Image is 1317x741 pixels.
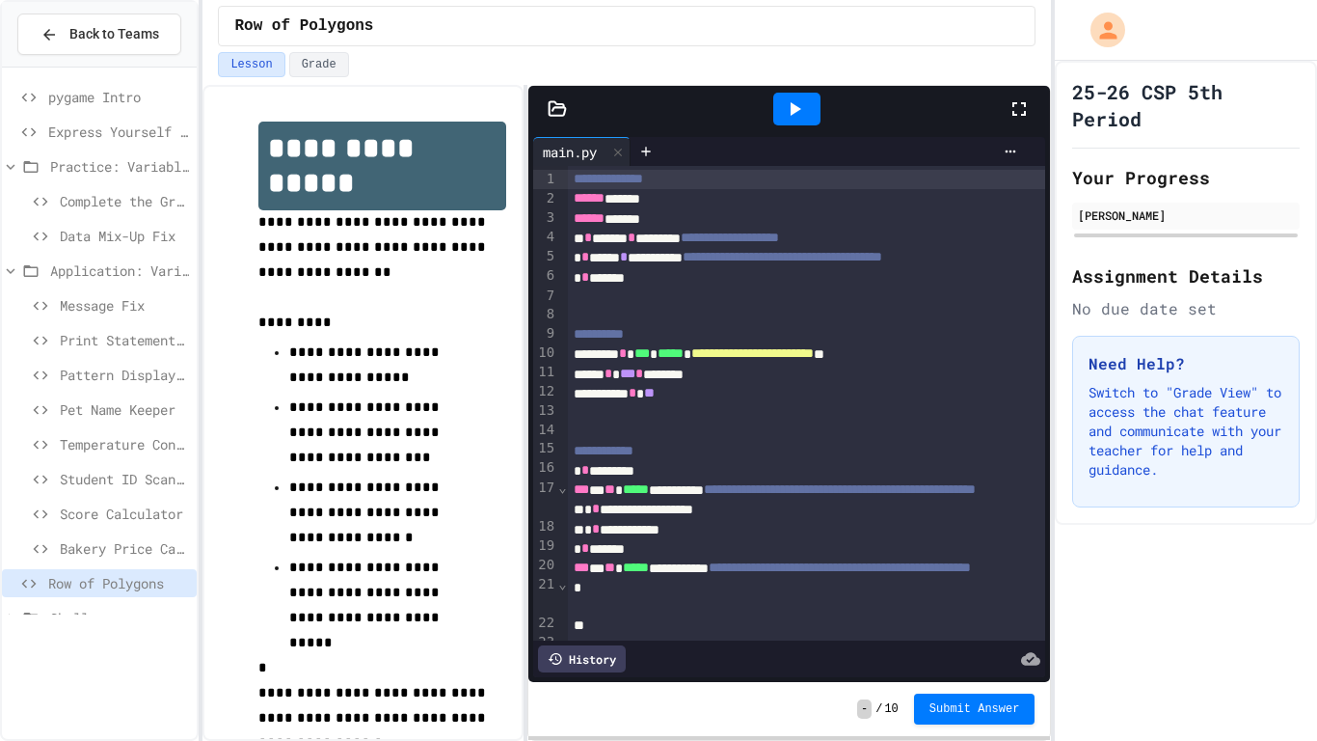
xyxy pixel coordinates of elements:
button: Back to Teams [17,14,181,55]
div: 8 [533,305,557,324]
div: 23 [533,633,557,652]
div: 11 [533,363,557,382]
iframe: chat widget [1157,580,1298,662]
div: 1 [533,170,557,189]
span: Fold line [557,576,567,591]
div: No due date set [1072,297,1300,320]
div: 5 [533,247,557,266]
div: 16 [533,458,557,478]
h3: Need Help? [1089,352,1283,375]
div: 13 [533,401,557,421]
span: Complete the Greeting [60,191,189,211]
div: 14 [533,421,557,440]
div: History [538,645,626,672]
span: Back to Teams [69,24,159,44]
div: 19 [533,536,557,556]
div: 10 [533,343,557,363]
button: Lesson [218,52,284,77]
span: pygame Intro [48,87,189,107]
div: 17 [533,479,557,517]
span: 10 [884,701,898,717]
div: 6 [533,266,557,286]
span: Application: Variables/Print [50,261,189,281]
div: 21 [533,575,557,614]
div: main.py [533,137,631,166]
div: 12 [533,382,557,401]
iframe: chat widget [1236,664,1298,722]
button: Submit Answer [914,694,1035,725]
span: Print Statement Repair [60,330,189,350]
div: [PERSON_NAME] [1078,206,1294,224]
span: Temperature Converter [60,434,189,454]
div: 15 [533,439,557,458]
span: Row of Polygons [234,14,373,38]
span: Row of Polygons [48,573,189,593]
span: Data Mix-Up Fix [60,226,189,246]
span: - [857,700,872,719]
span: Express Yourself in Python! [48,122,189,142]
span: Submit Answer [929,701,1020,717]
span: Challenges [50,608,189,628]
div: 20 [533,556,557,575]
span: Pet Name Keeper [60,399,189,420]
h1: 25-26 CSP 5th Period [1072,78,1300,132]
div: 2 [533,189,557,208]
span: Practice: Variables/Print [50,156,189,177]
div: 3 [533,208,557,228]
span: Message Fix [60,295,189,316]
div: 7 [533,287,557,306]
button: Grade [289,52,349,77]
div: main.py [533,142,606,162]
span: Pattern Display Challenge [60,365,189,385]
span: Bakery Price Calculator [60,538,189,559]
span: Score Calculator [60,504,189,524]
span: Student ID Scanner [60,469,189,489]
p: Switch to "Grade View" to access the chat feature and communicate with your teacher for help and ... [1089,383,1283,480]
span: Fold line [557,480,567,495]
h2: Your Progress [1072,164,1300,191]
div: 18 [533,517,557,536]
div: My Account [1070,8,1130,52]
div: 9 [533,324,557,343]
div: 4 [533,228,557,247]
h2: Assignment Details [1072,262,1300,289]
div: 22 [533,614,557,633]
span: / [875,701,882,717]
